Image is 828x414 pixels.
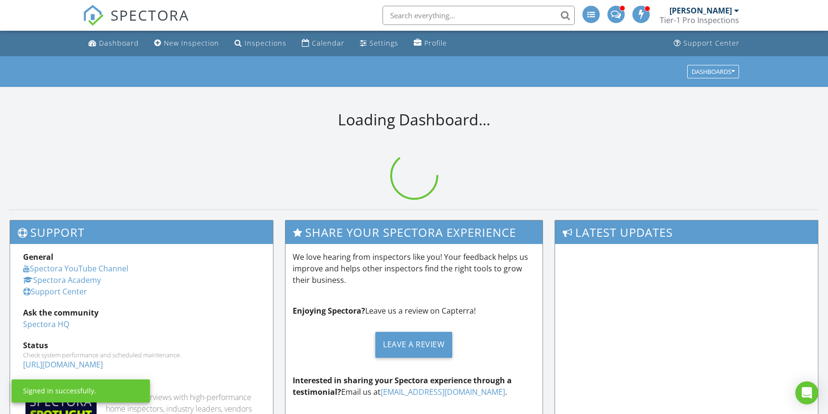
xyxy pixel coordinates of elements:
h3: Support [10,220,273,244]
a: Inspections [231,35,290,52]
strong: Interested in sharing your Spectora experience through a testimonial? [293,375,512,397]
div: Profile [424,38,447,48]
div: Check system performance and scheduled maintenance. [23,351,260,359]
div: Calendar [312,38,345,48]
a: [EMAIL_ADDRESS][DOMAIN_NAME] [381,387,505,397]
div: Ask the community [23,307,260,318]
a: [URL][DOMAIN_NAME] [23,359,103,370]
div: [PERSON_NAME] [669,6,732,15]
a: SPECTORA [83,13,189,33]
button: Dashboards [687,65,739,78]
a: Leave a Review [293,324,535,365]
h3: Share Your Spectora Experience [285,220,543,244]
a: Support Center [670,35,743,52]
div: Dashboards [692,68,735,75]
div: Inspections [245,38,286,48]
strong: General [23,252,53,262]
a: Spectora YouTube Channel [23,263,128,274]
div: Leave a Review [375,332,452,358]
span: SPECTORA [111,5,189,25]
p: Leave us a review on Capterra! [293,305,535,317]
div: New Inspection [164,38,219,48]
a: Calendar [298,35,348,52]
p: We love hearing from inspectors like you! Your feedback helps us improve and helps other inspecto... [293,251,535,286]
div: Tier-1 Pro Inspections [660,15,739,25]
a: Spectora HQ [23,319,69,329]
div: Support Center [683,38,740,48]
div: Dashboard [99,38,139,48]
a: Profile [410,35,451,52]
a: Dashboard [85,35,143,52]
p: Email us at . [293,375,535,398]
h3: Latest Updates [555,220,818,244]
a: New Inspection [150,35,223,52]
div: Settings [370,38,398,48]
a: Spectora Academy [23,275,101,285]
img: The Best Home Inspection Software - Spectora [83,5,104,26]
strong: Enjoying Spectora? [293,305,365,316]
div: Signed in successfully. [23,386,96,396]
a: Support Center [23,286,87,297]
a: Settings [356,35,402,52]
div: Open Intercom Messenger [795,381,818,404]
input: Search everything... [383,6,575,25]
div: Status [23,340,260,351]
